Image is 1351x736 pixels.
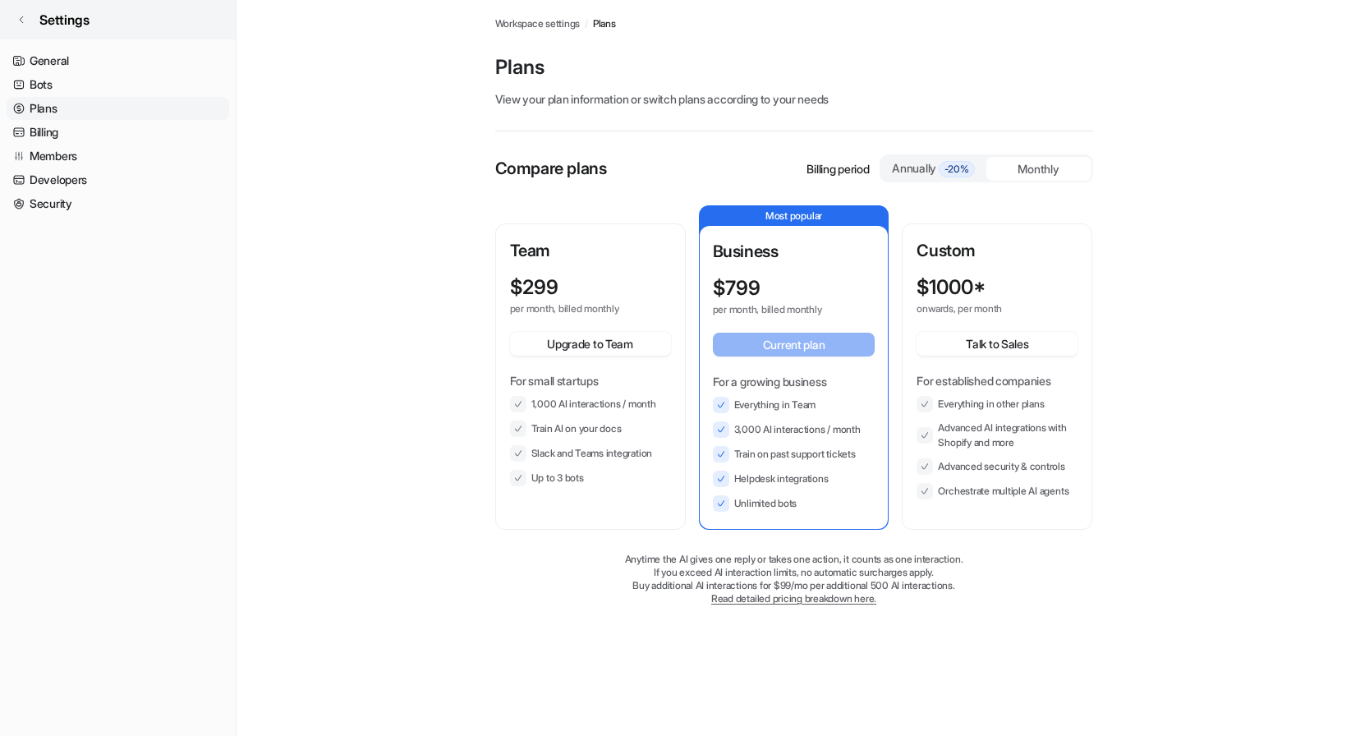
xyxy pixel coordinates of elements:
p: per month, billed monthly [510,302,641,315]
li: Advanced security & controls [917,458,1078,475]
a: Billing [7,121,229,144]
p: $ 299 [510,276,558,299]
a: General [7,49,229,72]
p: For small startups [510,372,671,389]
li: Up to 3 bots [510,470,671,486]
button: Current plan [713,333,875,356]
li: Everything in other plans [917,396,1078,412]
p: Billing period [806,160,869,177]
li: Slack and Teams integration [510,445,671,462]
p: Anytime the AI gives one reply or takes one action, it counts as one interaction. [495,553,1093,566]
p: Buy additional AI interactions for $99/mo per additional 500 AI interactions. [495,579,1093,592]
a: Bots [7,73,229,96]
p: Plans [495,54,1093,80]
a: Workspace settings [495,16,581,31]
li: 1,000 AI interactions / month [510,396,671,412]
button: Upgrade to Team [510,332,671,356]
span: -20% [939,161,975,177]
p: $ 1000* [917,276,986,299]
div: Monthly [986,157,1091,181]
a: Plans [7,97,229,120]
p: Business [713,239,875,264]
p: If you exceed AI interaction limits, no automatic surcharges apply. [495,566,1093,579]
button: Talk to Sales [917,332,1078,356]
p: Compare plans [495,156,607,181]
li: Advanced AI integrations with Shopify and more [917,421,1078,450]
span: / [585,16,588,31]
p: For established companies [917,372,1078,389]
a: Security [7,192,229,215]
p: For a growing business [713,373,875,390]
a: Read detailed pricing breakdown here. [711,592,876,605]
p: Most popular [700,206,889,226]
li: Train AI on your docs [510,421,671,437]
li: 3,000 AI interactions / month [713,421,875,438]
li: Train on past support tickets [713,446,875,462]
p: $ 799 [713,277,761,300]
p: View your plan information or switch plans according to your needs [495,90,1093,108]
span: Settings [39,10,90,30]
a: Developers [7,168,229,191]
li: Helpdesk integrations [713,471,875,487]
li: Orchestrate multiple AI agents [917,483,1078,499]
p: per month, billed monthly [713,303,846,316]
a: Members [7,145,229,168]
p: Team [510,238,671,263]
p: onwards, per month [917,302,1048,315]
a: Plans [593,16,616,31]
p: Custom [917,238,1078,263]
li: Unlimited bots [713,495,875,512]
div: Annually [888,159,980,177]
li: Everything in Team [713,397,875,413]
